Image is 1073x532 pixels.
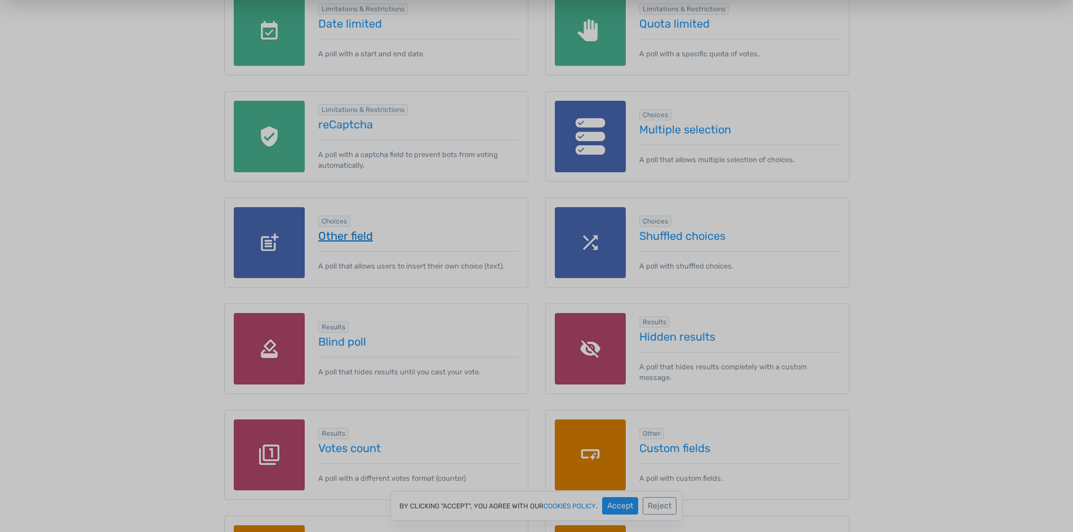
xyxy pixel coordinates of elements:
span: Browse all in Limitations & Restrictions [639,3,729,15]
button: Reject [643,497,676,515]
span: Browse all in Results [639,316,670,328]
span: Browse all in Results [318,321,349,333]
a: cookies policy [544,503,596,509]
p: A poll that hides results until you cast your vote. [318,357,519,377]
p: A poll with a captcha field to prevent bots from voting automatically. [318,140,519,171]
img: other-field.png.webp [234,207,305,279]
a: reCaptcha [318,118,519,131]
a: Shuffled choices [639,230,840,242]
a: Hidden results [639,330,840,343]
img: hidden-results.png.webp [555,313,626,385]
div: By clicking "Accept", you agree with our . [390,491,683,521]
p: A poll that hides results completely with a custom message. [639,352,840,383]
p: A poll that allows users to insert their own choice (text). [318,251,519,271]
span: Browse all in Results [318,428,349,439]
span: Browse all in Choices [639,109,671,120]
img: recaptcha.png.webp [234,101,305,172]
span: Browse all in Choices [639,216,671,227]
span: Browse all in Limitations & Restrictions [318,104,408,115]
a: Multiple selection [639,123,840,136]
p: A poll with custom fields. [639,463,840,484]
img: multiple-selection.png.webp [555,101,626,172]
a: Other field [318,230,519,242]
span: Browse all in Other [639,428,664,439]
img: votes-count.png.webp [234,419,305,491]
p: A poll with a start and end date. [318,39,519,59]
p: A poll with a different votes format (counter) [318,463,519,484]
button: Accept [602,497,638,515]
a: Date limited [318,17,519,30]
a: Custom fields [639,442,840,454]
img: blind-poll.png.webp [234,313,305,385]
img: shuffle.png.webp [555,207,626,279]
p: A poll that allows multiple selection of choices. [639,145,840,165]
span: Browse all in Limitations & Restrictions [318,3,408,15]
a: Quota limited [639,17,840,30]
img: custom-fields.png.webp [555,419,626,491]
a: Votes count [318,442,519,454]
p: A poll with shuffled choices. [639,251,840,271]
p: A poll with a specific quota of votes. [639,39,840,59]
a: Blind poll [318,336,519,348]
span: Browse all in Choices [318,216,350,227]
